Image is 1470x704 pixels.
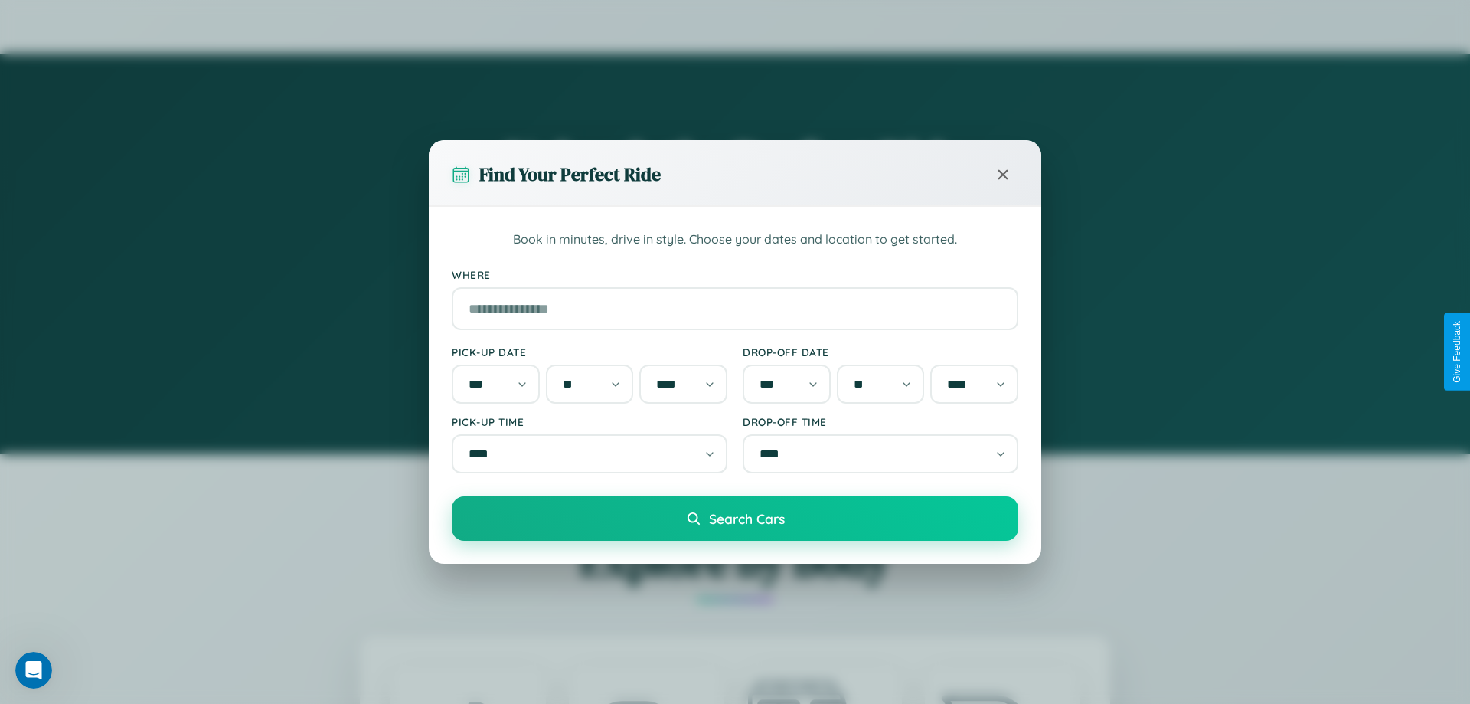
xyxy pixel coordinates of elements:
label: Where [452,268,1018,281]
span: Search Cars [709,510,785,527]
label: Drop-off Time [743,415,1018,428]
label: Pick-up Date [452,345,727,359]
label: Drop-off Date [743,345,1018,359]
h3: Find Your Perfect Ride [479,162,661,187]
label: Pick-up Time [452,415,727,428]
button: Search Cars [452,496,1018,541]
p: Book in minutes, drive in style. Choose your dates and location to get started. [452,230,1018,250]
